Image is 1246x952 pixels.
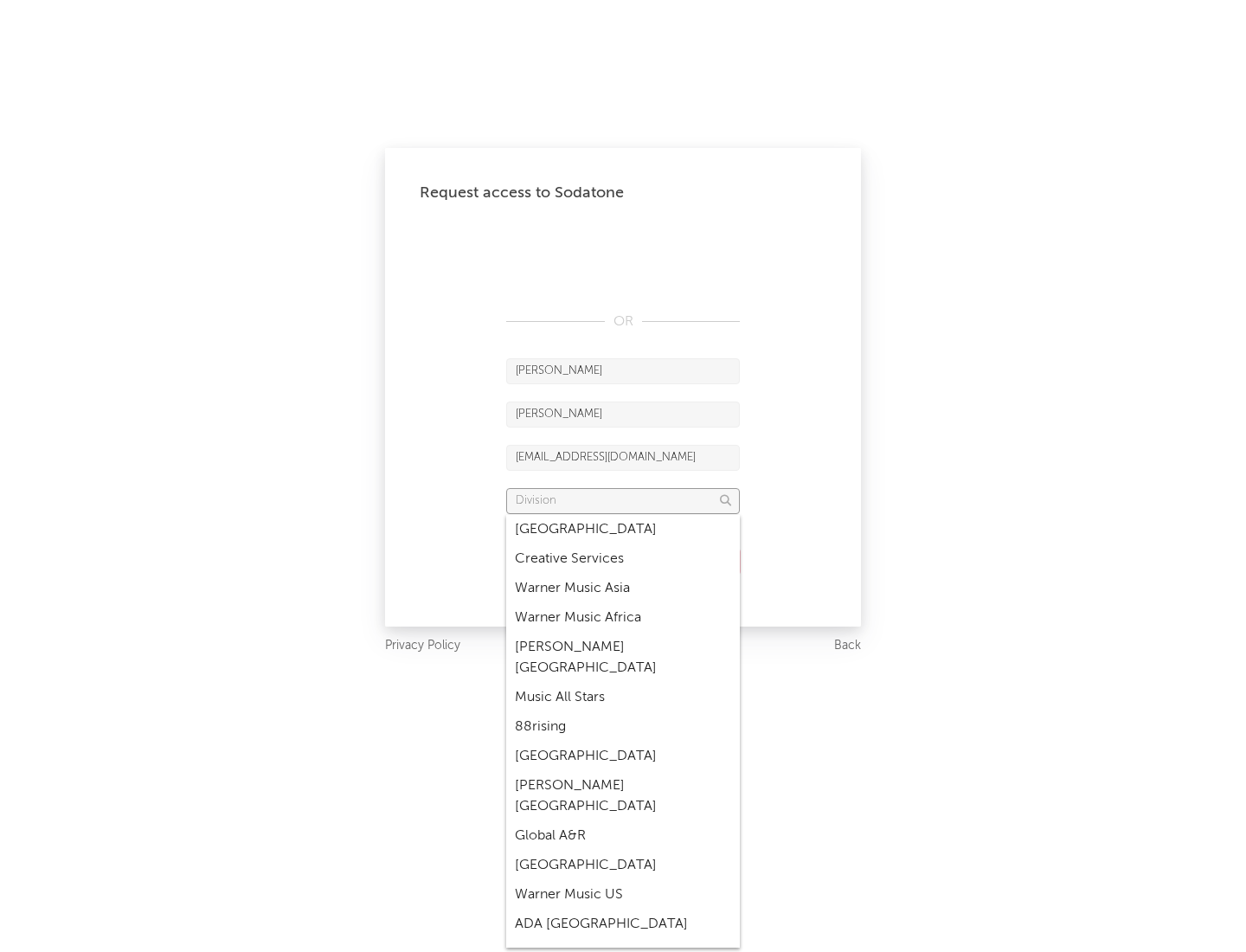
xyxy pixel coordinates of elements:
[506,603,740,633] div: Warner Music Africa
[506,445,740,471] input: Email
[506,312,740,332] div: OR
[506,712,740,742] div: 88rising
[506,851,740,880] div: [GEOGRAPHIC_DATA]
[506,515,740,544] div: [GEOGRAPHIC_DATA]
[506,880,740,910] div: Warner Music US
[506,488,740,514] input: Division
[506,771,740,821] div: [PERSON_NAME] [GEOGRAPHIC_DATA]
[506,821,740,851] div: Global A&R
[506,633,740,683] div: [PERSON_NAME] [GEOGRAPHIC_DATA]
[506,742,740,771] div: [GEOGRAPHIC_DATA]
[506,574,740,603] div: Warner Music Asia
[834,635,861,657] a: Back
[506,544,740,574] div: Creative Services
[420,183,826,203] div: Request access to Sodatone
[506,683,740,712] div: Music All Stars
[506,358,740,384] input: First Name
[385,635,460,657] a: Privacy Policy
[506,402,740,428] input: Last Name
[506,910,740,939] div: ADA [GEOGRAPHIC_DATA]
